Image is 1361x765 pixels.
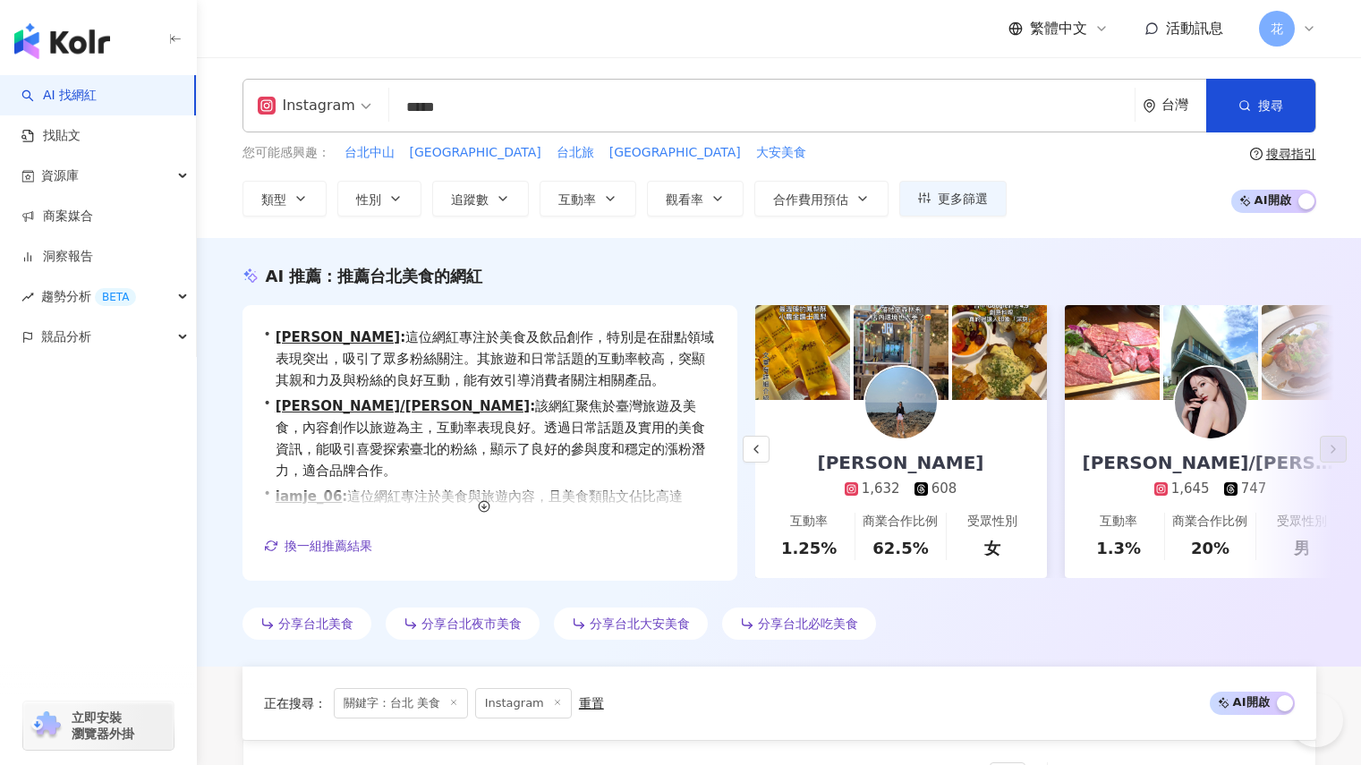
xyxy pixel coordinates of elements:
[242,144,330,162] span: 您可能感興趣：
[1258,98,1283,113] span: 搜尋
[264,395,716,481] div: •
[29,711,64,740] img: chrome extension
[1030,19,1087,38] span: 繁體中文
[41,317,91,357] span: 競品分析
[1262,305,1357,400] img: post-image
[1096,537,1141,559] div: 1.3%
[264,327,716,391] div: •
[800,450,1002,475] div: [PERSON_NAME]
[95,288,136,306] div: BETA
[1271,19,1283,38] span: 花
[590,616,690,631] span: 分享台北大安美食
[984,537,1000,559] div: 女
[1250,148,1263,160] span: question-circle
[609,144,741,162] span: [GEOGRAPHIC_DATA]
[1166,20,1223,37] span: 活動訊息
[865,367,937,438] img: KOL Avatar
[1161,98,1206,113] div: 台灣
[862,480,900,498] div: 1,632
[337,181,421,217] button: 性別
[773,192,848,207] span: 合作費用預估
[276,327,716,391] span: 這位網紅專注於美食及飲品創作，特別是在甜點領域表現突出，吸引了眾多粉絲關注。其旅遊和日常話題的互動率較高，突顯其親和力及與粉絲的良好互動，能有效引導消費者關注相關產品。
[1277,513,1327,531] div: 受眾性別
[556,143,595,163] button: 台北旅
[863,513,938,531] div: 商業合作比例
[21,208,93,225] a: 商案媒合
[410,144,541,162] span: [GEOGRAPHIC_DATA]
[579,696,604,710] div: 重置
[1100,513,1137,531] div: 互動率
[21,87,97,105] a: searchAI 找網紅
[276,398,530,414] a: [PERSON_NAME]/[PERSON_NAME]
[1065,450,1357,475] div: [PERSON_NAME]/[PERSON_NAME]
[790,513,828,531] div: 互動率
[356,192,381,207] span: 性別
[432,181,529,217] button: 追蹤數
[334,688,468,718] span: 關鍵字：台北 美食
[21,127,81,145] a: 找貼文
[530,398,535,414] span: :
[755,143,807,163] button: 大安美食
[1294,537,1310,559] div: 男
[666,192,703,207] span: 觀看率
[557,144,594,162] span: 台北旅
[258,91,355,120] div: Instagram
[266,265,483,287] div: AI 推薦 ：
[421,616,522,631] span: 分享台北夜市美食
[264,486,716,550] div: •
[931,480,957,498] div: 608
[952,305,1047,400] img: post-image
[1065,400,1357,578] a: [PERSON_NAME]/[PERSON_NAME]1,645747互動率1.3%商業合作比例20%受眾性別男
[342,489,347,505] span: :
[755,400,1047,578] a: [PERSON_NAME]1,632608互動率1.25%商業合作比例62.5%受眾性別女
[41,156,79,196] span: 資源庫
[278,616,353,631] span: 分享台北美食
[23,701,174,750] a: chrome extension立即安裝 瀏覽器外掛
[261,192,286,207] span: 類型
[337,267,482,285] span: 推薦台北美食的網紅
[608,143,742,163] button: [GEOGRAPHIC_DATA]
[344,143,396,163] button: 台北中山
[276,329,400,345] a: [PERSON_NAME]
[755,305,850,400] img: post-image
[345,144,395,162] span: 台北中山
[1171,480,1210,498] div: 1,645
[276,486,716,550] span: 這位網紅專注於美食與旅遊內容，且美食類貼文佔比高達67%。互動率表現良好，能有效吸引粉絲參與，適合推廣餐飲品牌與相關產品。
[14,23,110,59] img: logo
[1206,79,1315,132] button: 搜尋
[758,616,858,631] span: 分享台北必吃美食
[72,710,134,742] span: 立即安裝 瀏覽器外掛
[276,489,343,505] a: iamje_06
[1143,99,1156,113] span: environment
[647,181,744,217] button: 觀看率
[558,192,596,207] span: 互動率
[451,192,489,207] span: 追蹤數
[781,537,837,559] div: 1.25%
[756,144,806,162] span: 大安美食
[285,539,372,553] span: 換一組推薦結果
[854,305,948,400] img: post-image
[1065,305,1160,400] img: post-image
[41,276,136,317] span: 趨勢分析
[264,532,373,559] button: 換一組推薦結果
[1241,480,1267,498] div: 747
[754,181,889,217] button: 合作費用預估
[1163,305,1258,400] img: post-image
[1175,367,1246,438] img: KOL Avatar
[899,181,1007,217] button: 更多篩選
[21,291,34,303] span: rise
[872,537,928,559] div: 62.5%
[242,181,327,217] button: 類型
[276,395,716,481] span: 該網紅聚焦於臺灣旅遊及美食，內容創作以旅遊為主，互動率表現良好。透過日常話題及實用的美食資訊，能吸引喜愛探索臺北的粉絲，顯示了良好的參與度和穩定的漲粉潛力，適合品牌合作。
[540,181,636,217] button: 互動率
[1266,147,1316,161] div: 搜尋指引
[409,143,542,163] button: [GEOGRAPHIC_DATA]
[938,191,988,206] span: 更多篩選
[1289,693,1343,747] iframe: Help Scout Beacon - Open
[1191,537,1229,559] div: 20%
[967,513,1017,531] div: 受眾性別
[1172,513,1247,531] div: 商業合作比例
[400,329,405,345] span: :
[475,688,572,718] span: Instagram
[264,696,327,710] span: 正在搜尋 ：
